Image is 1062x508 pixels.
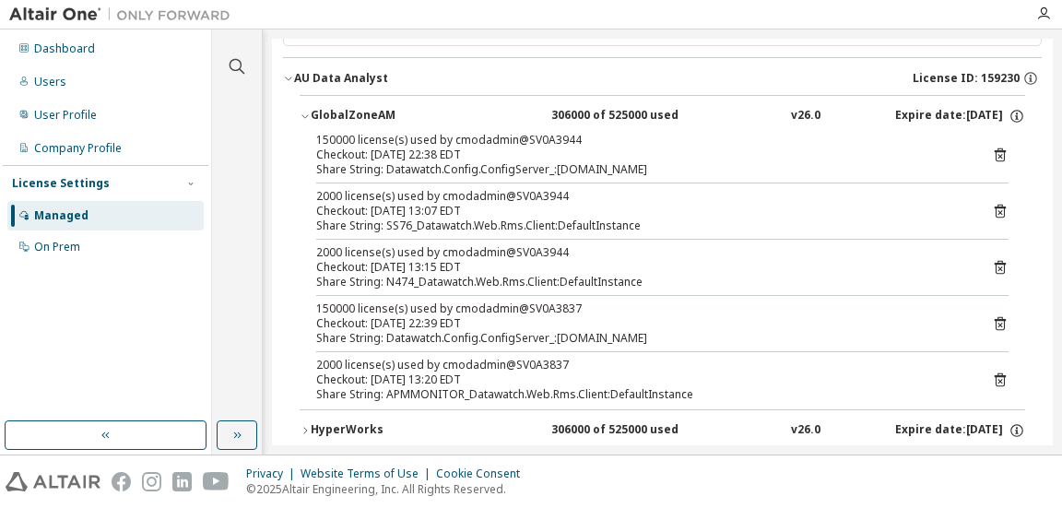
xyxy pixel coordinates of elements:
img: youtube.svg [203,472,230,491]
div: v26.0 [791,108,820,124]
button: AU Data AnalystLicense ID: 159230 [283,58,1042,99]
div: Expire date: [DATE] [895,422,1025,439]
div: Share String: APMMONITOR_Datawatch.Web.Rms.Client:DefaultInstance [316,387,964,402]
div: Checkout: [DATE] 22:39 EDT [316,316,964,331]
p: © 2025 Altair Engineering, Inc. All Rights Reserved. [246,481,531,497]
div: Share String: N474_Datawatch.Web.Rms.Client:DefaultInstance [316,275,964,289]
div: Checkout: [DATE] 22:38 EDT [316,148,964,162]
div: User Profile [34,108,97,123]
div: Checkout: [DATE] 13:20 EDT [316,372,964,387]
div: On Prem [34,240,80,254]
div: AU Data Analyst [294,71,388,86]
div: Share String: Datawatch.Config.ConfigServer_:[DOMAIN_NAME] [316,331,964,346]
button: GlobalZoneAM306000 of 525000 usedv26.0Expire date:[DATE] [300,96,1025,136]
div: 2000 license(s) used by cmodadmin@SV0A3837 [316,358,964,372]
div: Company Profile [34,141,122,156]
img: instagram.svg [142,472,161,491]
div: 306000 of 525000 used [551,422,717,439]
div: License Settings [12,176,110,191]
div: Website Terms of Use [301,467,436,481]
span: License ID: 159230 [913,71,1020,86]
div: 150000 license(s) used by cmodadmin@SV0A3837 [316,301,964,316]
div: Expire date: [DATE] [895,108,1025,124]
button: HyperWorks306000 of 525000 usedv26.0Expire date:[DATE] [300,410,1025,451]
img: facebook.svg [112,472,131,491]
div: Dashboard [34,41,95,56]
div: HyperWorks [311,422,477,439]
div: Checkout: [DATE] 13:15 EDT [316,260,964,275]
div: Users [34,75,66,89]
div: Privacy [246,467,301,481]
div: 2000 license(s) used by cmodadmin@SV0A3944 [316,245,964,260]
div: Managed [34,208,88,223]
div: 150000 license(s) used by cmodadmin@SV0A3944 [316,133,964,148]
img: altair_logo.svg [6,472,100,491]
div: Share String: SS76_Datawatch.Web.Rms.Client:DefaultInstance [316,219,964,233]
img: linkedin.svg [172,472,192,491]
div: Share String: Datawatch.Config.ConfigServer_:[DOMAIN_NAME] [316,162,964,177]
div: 2000 license(s) used by cmodadmin@SV0A3944 [316,189,964,204]
div: Cookie Consent [436,467,531,481]
div: v26.0 [791,422,820,439]
div: Checkout: [DATE] 13:07 EDT [316,204,964,219]
img: Altair One [9,6,240,24]
div: GlobalZoneAM [311,108,477,124]
div: 306000 of 525000 used [551,108,717,124]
